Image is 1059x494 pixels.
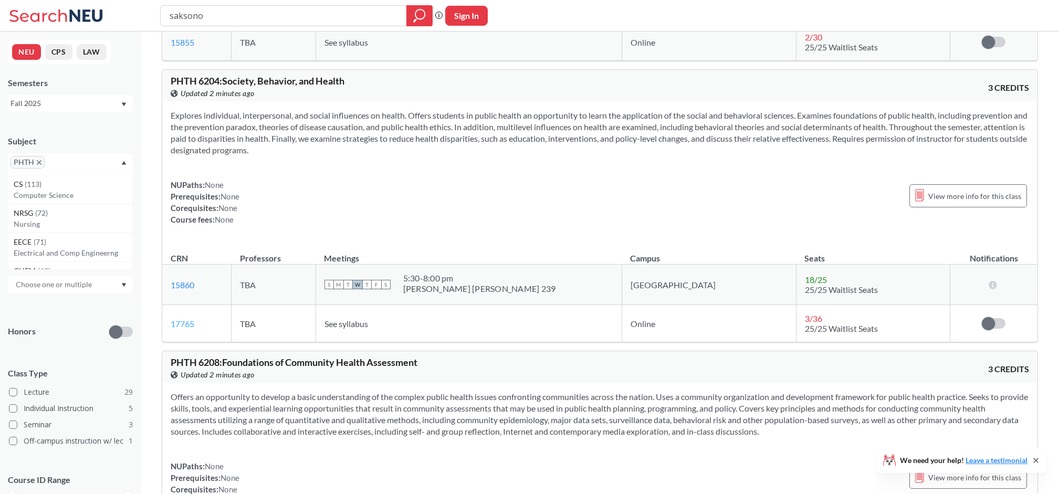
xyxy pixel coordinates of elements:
[171,319,194,329] a: 17765
[403,273,556,283] div: 5:30 - 8:00 pm
[403,283,556,294] div: [PERSON_NAME] [PERSON_NAME] 239
[966,456,1027,465] a: Leave a testimonial
[205,461,224,471] span: None
[181,369,255,381] span: Updated 2 minutes ago
[12,44,41,60] button: NEU
[622,242,796,265] th: Campus
[406,5,433,26] div: magnifying glass
[353,280,362,289] span: W
[622,24,796,61] td: Online
[218,485,237,494] span: None
[8,325,36,338] p: Honors
[324,319,368,329] span: See syllabus
[381,280,391,289] span: S
[37,160,41,165] svg: X to remove pill
[622,305,796,342] td: Online
[928,190,1021,203] span: View more info for this class
[334,280,343,289] span: M
[171,37,194,47] a: 15855
[8,474,133,486] p: Course ID Range
[34,237,46,246] span: ( 71 )
[796,242,950,265] th: Seats
[8,367,133,379] span: Class Type
[169,7,399,25] input: Class, professor, course number, "phrase"
[77,44,107,60] button: LAW
[181,88,255,99] span: Updated 2 minutes ago
[232,265,316,305] td: TBA
[171,391,1029,437] section: Offers an opportunity to develop a basic understanding of the complex public health issues confro...
[9,402,133,415] label: Individual Instruction
[9,385,133,399] label: Lecture
[8,135,133,147] div: Subject
[14,207,35,219] span: NRSG
[205,180,224,190] span: None
[45,44,72,60] button: CPS
[14,236,34,248] span: EECE
[8,95,133,112] div: Fall 2025Dropdown arrow
[171,253,188,264] div: CRN
[121,283,127,287] svg: Dropdown arrow
[316,242,622,265] th: Meetings
[221,473,239,482] span: None
[805,323,878,333] span: 25/25 Waitlist Seats
[928,471,1021,484] span: View more info for this class
[14,219,132,229] p: Nursing
[232,242,316,265] th: Professors
[950,242,1037,265] th: Notifications
[445,6,488,26] button: Sign In
[805,32,822,42] span: 2 / 30
[343,280,353,289] span: T
[805,313,822,323] span: 3 / 36
[218,203,237,213] span: None
[171,75,344,87] span: PHTH 6204 : Society, Behavior, and Health
[129,403,133,414] span: 5
[14,248,132,258] p: Electrical and Comp Engineerng
[9,418,133,432] label: Seminar
[11,278,99,291] input: Choose one or multiple
[171,280,194,290] a: 15860
[171,356,417,368] span: PHTH 6208 : Foundations of Community Health Assessment
[8,77,133,89] div: Semesters
[805,285,878,295] span: 25/25 Waitlist Seats
[372,280,381,289] span: F
[129,435,133,447] span: 1
[124,386,133,398] span: 29
[324,37,368,47] span: See syllabus
[413,8,426,23] svg: magnifying glass
[38,266,50,275] span: ( 69 )
[805,275,827,285] span: 18 / 25
[171,110,1029,156] section: Explores individual, interpersonal, and social influences on health. Offers students in public he...
[988,82,1029,93] span: 3 CREDITS
[362,280,372,289] span: T
[121,161,127,165] svg: Dropdown arrow
[14,190,132,201] p: Computer Science
[8,276,133,293] div: Dropdown arrow
[35,208,48,217] span: ( 72 )
[221,192,239,201] span: None
[14,265,38,277] span: CHEM
[232,24,316,61] td: TBA
[25,180,41,188] span: ( 113 )
[215,215,234,224] span: None
[129,419,133,430] span: 3
[171,179,239,225] div: NUPaths: Prerequisites: Corequisites: Course fees:
[11,156,45,169] span: PHTHX to remove pill
[14,178,25,190] span: CS
[9,434,133,448] label: Off-campus instruction w/ lec
[900,457,1027,464] span: We need your help!
[232,305,316,342] td: TBA
[988,363,1029,375] span: 3 CREDITS
[11,98,120,109] div: Fall 2025
[8,153,133,175] div: PHTHX to remove pillDropdown arrowCS(113)Computer ScienceNRSG(72)NursingEECE(71)Electrical and Co...
[622,265,796,305] td: [GEOGRAPHIC_DATA]
[805,42,878,52] span: 25/25 Waitlist Seats
[324,280,334,289] span: S
[121,102,127,107] svg: Dropdown arrow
